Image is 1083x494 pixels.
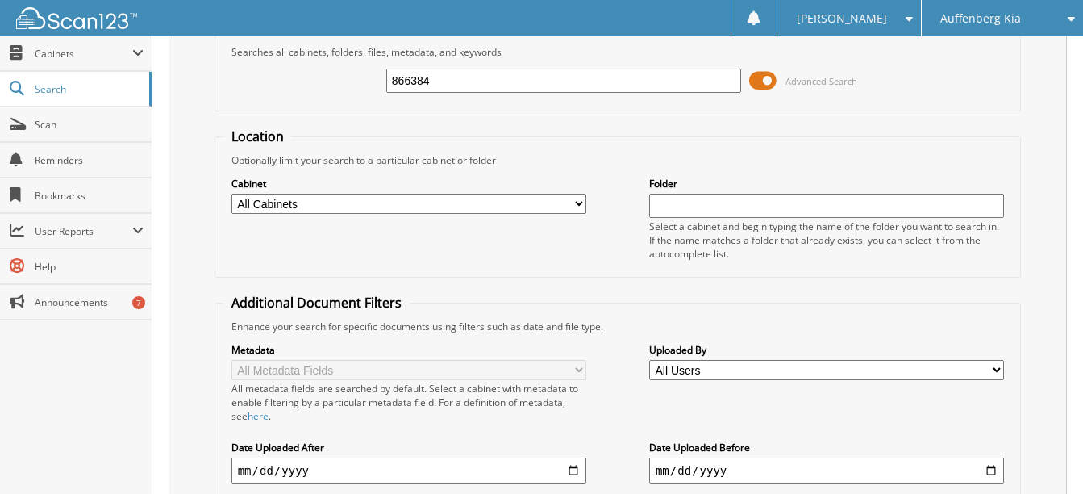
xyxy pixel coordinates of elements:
[35,189,144,203] span: Bookmarks
[223,320,1013,333] div: Enhance your search for specific documents using filters such as date and file type.
[649,343,1004,357] label: Uploaded By
[35,118,144,132] span: Scan
[231,458,586,484] input: start
[231,441,586,454] label: Date Uploaded After
[231,382,586,423] div: All metadata fields are searched by default. Select a cabinet with metadata to enable filtering b...
[35,260,144,274] span: Help
[16,7,137,29] img: scan123-logo-white.svg
[223,128,292,145] legend: Location
[223,45,1013,59] div: Searches all cabinets, folders, files, metadata, and keywords
[248,409,269,423] a: here
[231,343,586,357] label: Metadata
[35,295,144,309] span: Announcements
[35,82,141,96] span: Search
[35,224,132,238] span: User Reports
[797,14,887,23] span: [PERSON_NAME]
[649,441,1004,454] label: Date Uploaded Before
[132,296,145,309] div: 7
[35,153,144,167] span: Reminders
[35,47,132,61] span: Cabinets
[940,14,1021,23] span: Auffenberg Kia
[649,458,1004,484] input: end
[223,153,1013,167] div: Optionally limit your search to a particular cabinet or folder
[649,220,1004,261] div: Select a cabinet and begin typing the name of the folder you want to search in. If the name match...
[223,294,410,312] legend: Additional Document Filters
[649,177,1004,190] label: Folder
[785,75,857,87] span: Advanced Search
[231,177,586,190] label: Cabinet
